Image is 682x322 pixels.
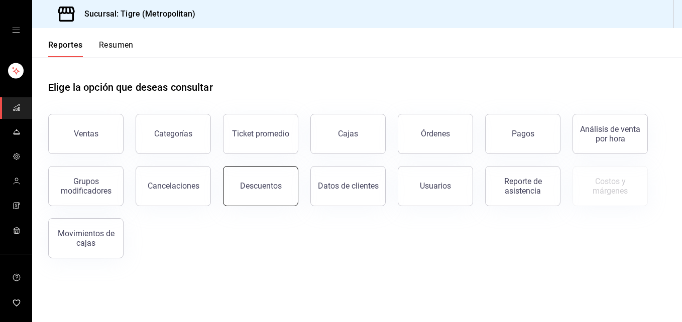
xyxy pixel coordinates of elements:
div: Movimientos de cajas [55,229,117,248]
div: Grupos modificadores [55,177,117,196]
button: Usuarios [398,166,473,206]
button: Ventas [48,114,124,154]
button: Ticket promedio [223,114,298,154]
button: Resumen [99,40,134,57]
button: Descuentos [223,166,298,206]
button: Contrata inventarios para ver este reporte [573,166,648,206]
div: Cajas [338,129,358,138]
button: Datos de clientes [310,166,386,206]
button: Órdenes [398,114,473,154]
div: Ventas [74,129,98,138]
div: navigation tabs [48,40,134,57]
div: Costos y márgenes [579,177,641,196]
h1: Elige la opción que deseas consultar [48,80,213,95]
div: Categorías [154,129,192,138]
button: Reportes [48,40,83,57]
button: Cancelaciones [136,166,211,206]
button: Cajas [310,114,386,154]
button: Pagos [485,114,560,154]
button: Grupos modificadores [48,166,124,206]
button: Reporte de asistencia [485,166,560,206]
div: Ticket promedio [232,129,289,138]
div: Órdenes [421,129,450,138]
button: Análisis de venta por hora [573,114,648,154]
div: Análisis de venta por hora [579,124,641,143]
div: Usuarios [420,181,451,191]
div: Cancelaciones [148,181,199,191]
button: Movimientos de cajas [48,218,124,258]
div: Descuentos [240,181,282,191]
h3: Sucursal: Tigre (Metropolitan) [76,8,195,20]
div: Datos de clientes [318,181,379,191]
button: open drawer [12,26,20,34]
div: Pagos [512,129,534,138]
div: Reporte de asistencia [492,177,554,196]
button: Categorías [136,114,211,154]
